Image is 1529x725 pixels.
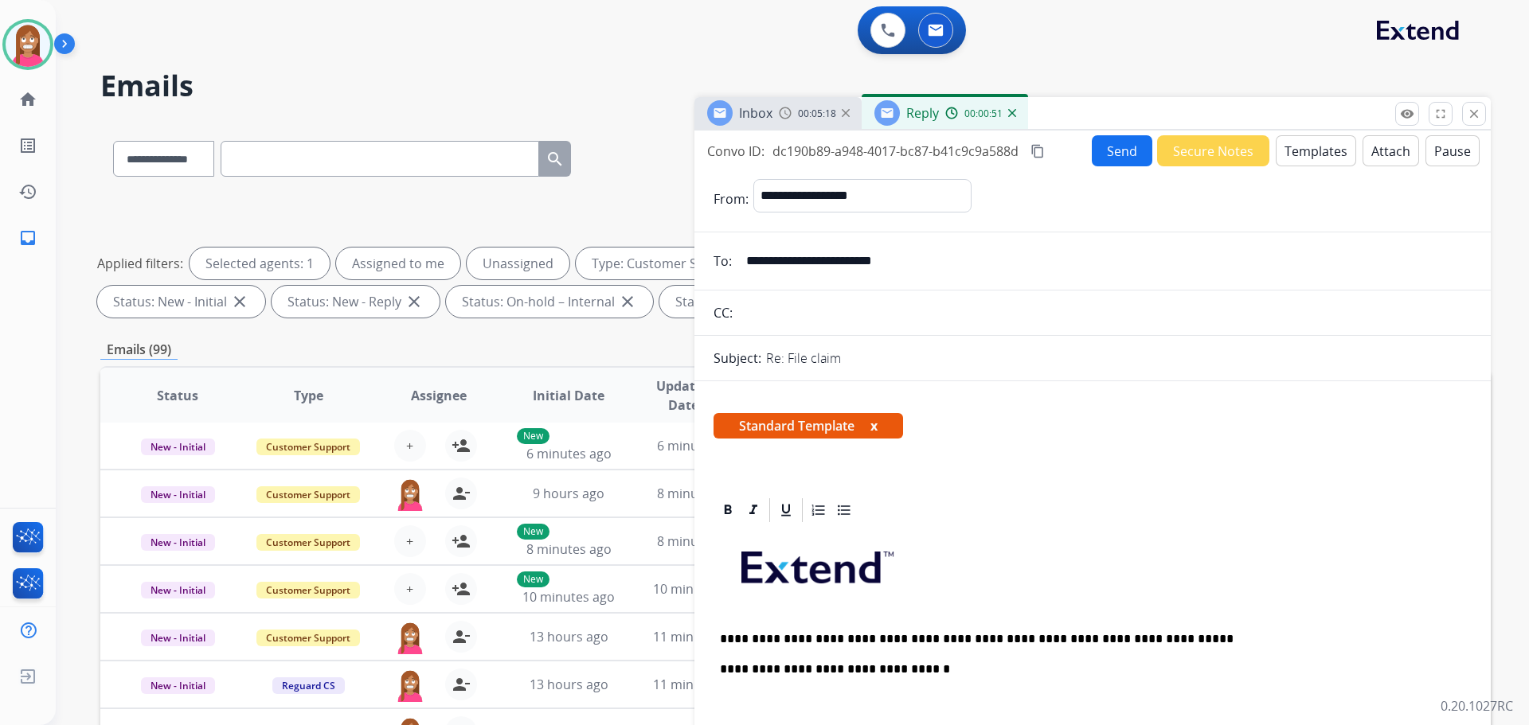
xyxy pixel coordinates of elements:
span: New - Initial [141,677,215,694]
mat-icon: person_add [452,436,471,455]
span: 6 minutes ago [526,445,612,462]
span: Assignee [411,386,467,405]
span: Customer Support [256,534,360,551]
span: Reguard CS [272,677,345,694]
span: Inbox [739,104,772,122]
img: avatar [6,22,50,67]
mat-icon: search [546,150,565,169]
mat-icon: close [405,292,424,311]
span: Updated Date [647,376,720,415]
div: Status: New - Initial [97,286,265,318]
div: Ordered List [807,498,831,522]
span: 6 minutes ago [657,437,742,454]
p: 0.20.1027RC [1441,696,1513,715]
span: Customer Support [256,582,360,598]
span: Initial Date [533,386,604,405]
span: 00:00:51 [964,107,1003,120]
p: To: [714,251,732,271]
p: Re: File claim [766,349,841,368]
button: + [394,430,426,462]
span: Customer Support [256,486,360,503]
p: Convo ID: [707,142,764,161]
mat-icon: person_remove [452,484,471,503]
span: 10 minutes ago [522,588,615,606]
p: New [517,571,549,587]
button: Secure Notes [1157,135,1269,166]
div: Bullet List [832,498,856,522]
button: x [870,416,878,435]
span: Customer Support [256,439,360,455]
span: Reply [906,104,939,122]
div: Unassigned [467,248,569,279]
mat-icon: content_copy [1030,144,1045,158]
span: dc190b89-a948-4017-bc87-b41c9c9a588d [772,142,1019,160]
button: + [394,525,426,557]
mat-icon: fullscreen [1433,107,1448,121]
mat-icon: history [18,182,37,201]
div: Type: Customer Support [576,248,777,279]
div: Assigned to me [336,248,460,279]
div: Status: On-hold - Customer [659,286,877,318]
mat-icon: close [230,292,249,311]
span: + [406,532,413,551]
span: Type [294,386,323,405]
mat-icon: remove_red_eye [1400,107,1414,121]
span: 00:05:18 [798,107,836,120]
span: 13 hours ago [530,676,608,693]
span: 9 hours ago [533,485,604,502]
button: Attach [1363,135,1419,166]
mat-icon: list_alt [18,136,37,155]
span: Customer Support [256,630,360,646]
span: 8 minutes ago [526,540,612,558]
span: 10 minutes ago [653,580,745,598]
p: Emails (99) [100,340,178,360]
div: Status: New - Reply [272,286,440,318]
mat-icon: home [18,90,37,109]
div: Italic [741,498,765,522]
img: agent-avatar [394,621,426,654]
div: Status: On-hold – Internal [446,286,653,318]
button: Pause [1425,135,1480,166]
span: 13 hours ago [530,628,608,645]
mat-icon: close [1467,107,1481,121]
div: Selected agents: 1 [190,248,330,279]
span: 8 minutes ago [657,532,742,550]
span: New - Initial [141,582,215,598]
span: + [406,436,413,455]
span: 11 minutes ago [653,628,745,645]
p: From: [714,189,749,209]
button: + [394,573,426,605]
mat-icon: inbox [18,228,37,248]
span: New - Initial [141,630,215,646]
mat-icon: person_remove [452,627,471,646]
span: 8 minutes ago [657,485,742,502]
span: New - Initial [141,534,215,551]
span: Status [157,386,198,405]
button: Send [1092,135,1152,166]
span: 11 minutes ago [653,676,745,693]
span: New - Initial [141,486,215,503]
span: + [406,579,413,598]
div: Bold [716,498,740,522]
img: agent-avatar [394,668,426,702]
h2: Emails [100,70,1491,102]
button: Templates [1276,135,1356,166]
p: Applied filters: [97,254,183,273]
mat-icon: close [618,292,637,311]
p: Subject: [714,349,761,368]
div: Underline [774,498,798,522]
mat-icon: person_add [452,579,471,598]
p: New [517,428,549,444]
mat-icon: person_add [452,532,471,551]
span: New - Initial [141,439,215,455]
img: agent-avatar [394,477,426,511]
mat-icon: person_remove [452,675,471,694]
p: New [517,524,549,540]
p: CC: [714,303,733,322]
span: Standard Template [714,413,903,439]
